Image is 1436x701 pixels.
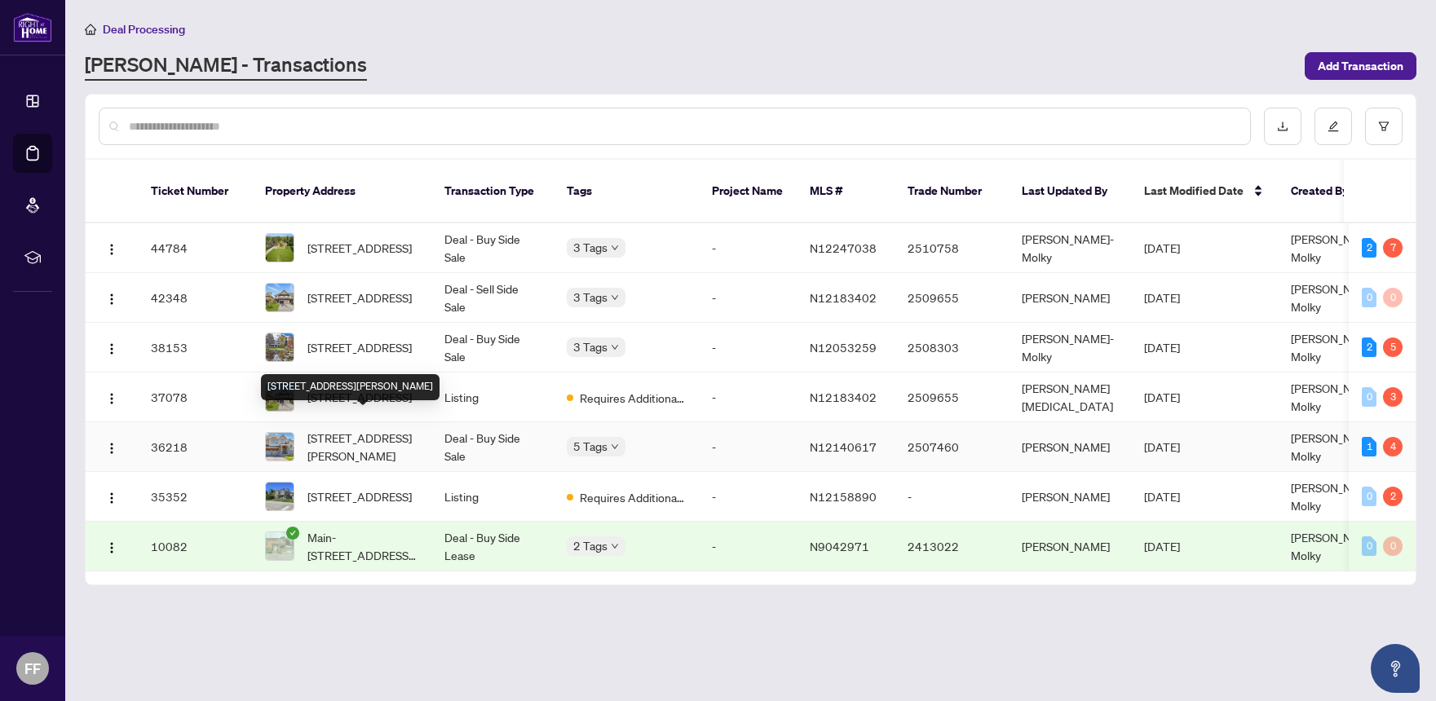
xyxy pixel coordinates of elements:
div: 0 [1362,288,1376,307]
a: [PERSON_NAME] - Transactions [85,51,367,81]
img: thumbnail-img [266,433,294,461]
td: - [699,323,797,373]
div: 0 [1362,536,1376,556]
span: [DATE] [1144,240,1180,255]
button: Logo [99,284,125,311]
span: [DATE] [1144,290,1180,305]
th: Trade Number [895,160,1009,223]
th: Property Address [252,160,431,223]
td: Deal - Buy Side Lease [431,522,554,571]
img: thumbnail-img [266,284,294,311]
span: down [611,293,619,302]
button: Open asap [1371,644,1420,693]
td: [PERSON_NAME] [1009,522,1131,571]
td: 2507460 [895,422,1009,472]
span: N12183402 [810,390,877,404]
button: Logo [99,483,125,509]
span: [PERSON_NAME]-Molky [1291,480,1383,513]
span: [STREET_ADDRESS] [307,289,412,306]
div: 0 [1362,487,1376,506]
button: Logo [99,384,125,410]
div: 0 [1383,288,1403,307]
img: thumbnail-img [266,532,294,560]
th: Project Name [699,160,797,223]
div: 5 [1383,337,1403,357]
span: 3 Tags [573,238,608,257]
span: Last Modified Date [1144,182,1244,200]
div: 1 [1362,437,1376,456]
span: N12053259 [810,340,877,355]
td: 2413022 [895,522,1009,571]
div: 0 [1383,536,1403,556]
td: [PERSON_NAME]-Molky [1009,323,1131,373]
th: Transaction Type [431,160,554,223]
td: 44784 [138,223,252,273]
span: 5 Tags [573,437,608,456]
img: Logo [105,541,118,554]
span: 2 Tags [573,536,608,555]
td: 2508303 [895,323,1009,373]
div: 2 [1362,238,1376,258]
span: down [611,443,619,451]
span: download [1277,121,1288,132]
button: Logo [99,334,125,360]
span: N9042971 [810,539,869,553]
img: thumbnail-img [266,483,294,510]
span: down [611,244,619,252]
td: Deal - Buy Side Sale [431,422,554,472]
div: 3 [1383,387,1403,407]
span: 3 Tags [573,337,608,356]
div: 0 [1362,387,1376,407]
img: Logo [105,442,118,455]
div: 2 [1383,487,1403,506]
img: Logo [105,492,118,505]
td: [PERSON_NAME]-Molky [1009,223,1131,273]
td: Listing [431,373,554,422]
span: [DATE] [1144,539,1180,553]
div: [STREET_ADDRESS][PERSON_NAME] [261,374,440,400]
td: 35352 [138,472,252,522]
span: [PERSON_NAME]-Molky [1291,331,1383,364]
td: 2510758 [895,223,1009,273]
td: - [699,373,797,422]
td: 2509655 [895,373,1009,422]
span: Add Transaction [1318,53,1403,79]
span: [STREET_ADDRESS][PERSON_NAME] [307,429,418,465]
td: 36218 [138,422,252,472]
span: down [611,542,619,550]
button: filter [1365,108,1403,145]
span: [PERSON_NAME]-Molky [1291,381,1383,413]
td: [PERSON_NAME][MEDICAL_DATA] [1009,373,1131,422]
td: 38153 [138,323,252,373]
span: N12140617 [810,439,877,454]
span: Main-[STREET_ADDRESS][PERSON_NAME][PERSON_NAME][PERSON_NAME] [307,528,418,564]
div: 2 [1362,337,1376,357]
span: edit [1328,121,1339,132]
td: 2509655 [895,273,1009,323]
button: Logo [99,533,125,559]
span: Requires Additional Docs [580,389,686,407]
span: check-circle [286,527,299,540]
span: [DATE] [1144,390,1180,404]
button: Add Transaction [1305,52,1416,80]
td: [PERSON_NAME] [1009,472,1131,522]
span: [STREET_ADDRESS] [307,487,412,505]
img: logo [13,12,52,42]
img: Logo [105,243,118,256]
button: download [1264,108,1301,145]
td: Deal - Sell Side Sale [431,273,554,323]
th: Ticket Number [138,160,252,223]
td: Listing [431,472,554,522]
span: [PERSON_NAME]-Molky [1291,430,1383,463]
td: 37078 [138,373,252,422]
span: home [85,24,96,35]
span: filter [1378,121,1390,132]
td: - [699,223,797,273]
th: Last Modified Date [1131,160,1278,223]
div: 4 [1383,437,1403,456]
td: - [699,273,797,323]
span: [PERSON_NAME]-Molky [1291,530,1383,562]
button: Logo [99,434,125,460]
span: [DATE] [1144,439,1180,454]
span: FF [24,657,41,680]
